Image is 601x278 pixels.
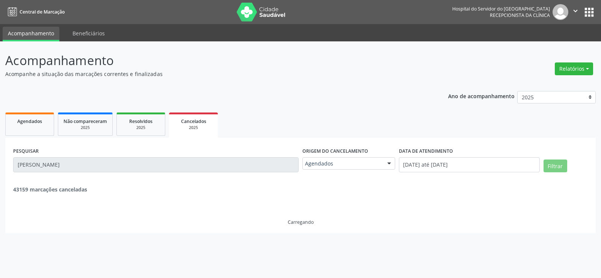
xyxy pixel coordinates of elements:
[553,4,568,20] img: img
[399,157,540,172] input: Selecione um intervalo
[555,62,593,75] button: Relatórios
[122,125,160,131] div: 2025
[302,146,368,157] label: Origem do cancelamento
[305,160,380,167] span: Agendados
[174,125,213,131] div: 2025
[17,118,42,125] span: Agendados
[5,51,418,70] p: Acompanhamento
[448,91,515,100] p: Ano de acompanhamento
[181,118,206,125] span: Cancelados
[129,118,153,125] span: Resolvidos
[13,146,39,157] label: PESQUISAR
[583,6,596,19] button: apps
[20,9,65,15] span: Central de Marcação
[13,186,87,193] strong: 43159 marcações canceladas
[67,27,110,40] a: Beneficiários
[571,7,580,15] i: 
[399,146,453,157] label: DATA DE ATENDIMENTO
[568,4,583,20] button: 
[13,157,299,172] input: Nome, código do beneficiário ou CPF
[5,6,65,18] a: Central de Marcação
[452,6,550,12] div: Hospital do Servidor do [GEOGRAPHIC_DATA]
[5,70,418,78] p: Acompanhe a situação das marcações correntes e finalizadas
[63,118,107,125] span: Não compareceram
[63,125,107,131] div: 2025
[490,12,550,18] span: Recepcionista da clínica
[544,160,567,172] button: Filtrar
[3,27,59,41] a: Acompanhamento
[288,219,314,225] div: Carregando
